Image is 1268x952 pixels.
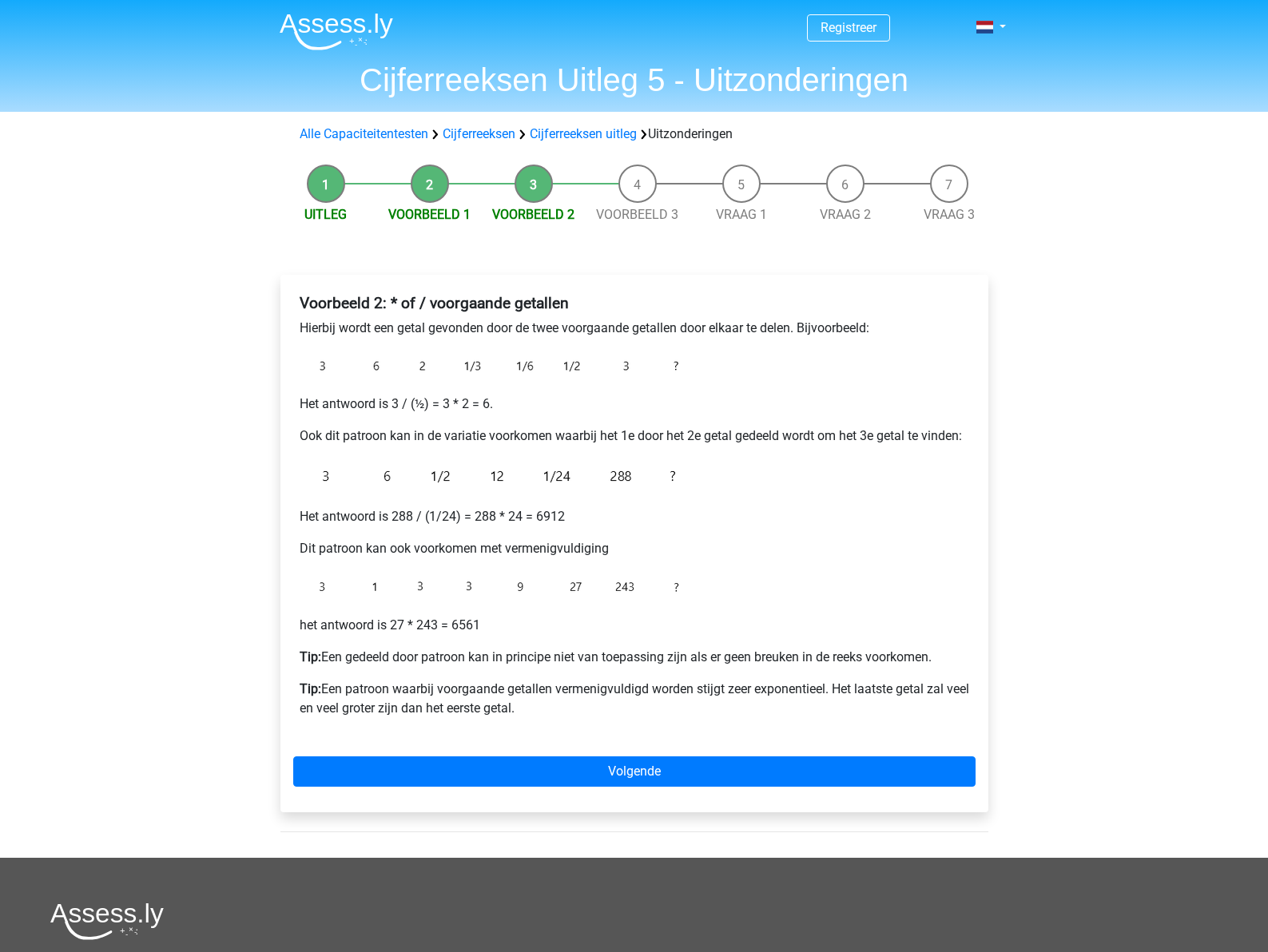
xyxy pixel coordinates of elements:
h1: Cijferreeksen Uitleg 5 - Uitzonderingen [267,61,1002,99]
p: het antwoord is 27 * 243 = 6561 [300,616,969,635]
a: Volgende [293,756,976,787]
b: Tip: [300,649,321,664]
img: Exceptions_example_2_2.png [300,458,699,494]
b: Tip: [300,681,321,696]
a: Alle Capaciteitentesten [300,126,428,141]
p: Een patroon waarbij voorgaande getallen vermenigvuldigd worden stijgt zeer exponentieel. Het laat... [300,680,969,718]
div: Uitzonderingen [293,125,976,144]
a: Voorbeeld 3 [596,207,678,222]
a: Voorbeeld 2 [492,207,574,222]
a: Vraag 1 [716,207,767,222]
p: Een gedeeld door patroon kan in principe niet van toepassing zijn als er geen breuken in de reeks... [300,648,969,667]
b: Voorbeeld 2: * of / voorgaande getallen [300,294,569,312]
a: Voorbeeld 1 [388,207,471,222]
p: Het antwoord is 288 / (1/24) = 288 * 24 = 6912 [300,507,969,526]
p: Hierbij wordt een getal gevonden door de twee voorgaande getallen door elkaar te delen. Bijvoorbe... [300,319,969,338]
p: Dit patroon kan ook voorkomen met vermenigvuldiging [300,539,969,558]
a: Cijferreeksen [443,126,515,141]
a: Uitleg [304,207,347,222]
a: Vraag 2 [820,207,871,222]
a: Cijferreeksen uitleg [530,126,637,141]
a: Vraag 3 [924,207,975,222]
p: Het antwoord is 3 / (½) = 3 * 2 = 6. [300,395,969,414]
p: Ook dit patroon kan in de variatie voorkomen waarbij het 1e door het 2e getal gedeeld wordt om he... [300,426,969,446]
img: Assessly [280,13,393,50]
a: Registreer [821,20,876,35]
img: Assessly logo [50,902,164,940]
img: Exceptions_example_2_1.png [300,351,699,382]
img: Exceptions_example_2_3.png [300,571,699,603]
